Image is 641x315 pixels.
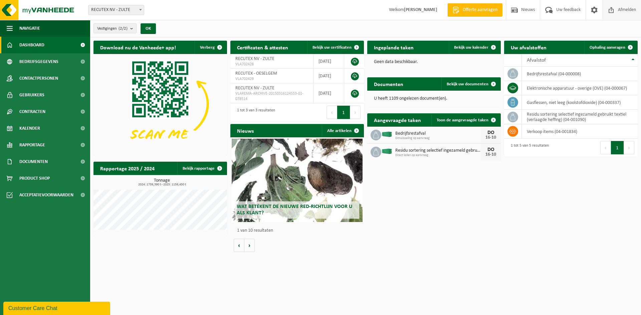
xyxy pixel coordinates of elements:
h3: Tonnage [97,178,227,186]
button: Vestigingen(2/2) [93,23,137,33]
h2: Uw afvalstoffen [504,41,553,54]
div: 1 tot 5 van 5 resultaten [507,140,549,155]
span: Bekijk uw kalender [454,45,488,50]
p: Geen data beschikbaar. [374,60,494,64]
button: Volgende [244,239,255,252]
a: Offerte aanvragen [447,3,502,17]
td: bedrijfsrestafval (04-000008) [522,67,638,81]
span: RECUTEX NV - ZULTE [235,56,274,61]
button: Next [624,141,634,154]
span: Gebruikers [19,87,44,103]
span: Toon de aangevraagde taken [437,118,488,122]
a: Bekijk rapportage [177,162,226,175]
span: 2024: 1739,390 t - 2025: 1159,450 t [97,183,227,186]
span: Bedrijfsrestafval [395,131,481,136]
h2: Ingeplande taken [367,41,420,54]
span: Offerte aanvragen [461,7,499,13]
span: VLA702429 [235,76,308,82]
button: Previous [600,141,611,154]
button: OK [141,23,156,34]
span: Residu sortering selectief ingezameld gebruikt textiel (verlaagde heffing) [395,148,481,153]
span: Direct laden op aanvraag [395,153,481,157]
span: Bekijk uw certificaten [312,45,352,50]
td: [DATE] [313,54,344,69]
count: (2/2) [119,26,128,31]
span: Acceptatievoorwaarden [19,187,73,203]
button: Previous [327,106,337,119]
span: Ophaling aanvragen [590,45,625,50]
a: Alle artikelen [322,124,363,137]
h2: Rapportage 2025 / 2024 [93,162,161,175]
a: Bekijk uw kalender [449,41,500,54]
span: Contracten [19,103,45,120]
button: Verberg [195,41,226,54]
td: elektronische apparatuur - overige (OVE) (04-000067) [522,81,638,95]
h2: Aangevraagde taken [367,113,428,126]
h2: Documenten [367,77,410,90]
iframe: chat widget [3,300,112,315]
a: Wat betekent de nieuwe RED-richtlijn voor u als klant? [232,139,363,222]
span: Bekijk uw documenten [447,82,488,86]
strong: [PERSON_NAME] [404,7,437,12]
div: 16-10 [484,152,497,157]
span: RECUTEX - OESELGEM [235,71,277,76]
a: Bekijk uw certificaten [307,41,363,54]
span: Vestigingen [97,24,128,34]
span: VLA702428 [235,62,308,67]
span: Rapportage [19,137,45,153]
div: 16-10 [484,135,497,140]
span: RECUTEX NV - ZULTE [235,86,274,91]
td: verkoop items (04-001834) [522,124,638,139]
img: HK-XC-40-GN-00 [381,148,393,154]
td: residu sortering selectief ingezameld gebruikt textiel (verlaagde heffing) (04-001090) [522,110,638,124]
span: Product Shop [19,170,50,187]
span: Omwisseling op aanvraag [395,136,481,140]
h2: Nieuws [230,124,260,137]
button: Next [350,106,361,119]
a: Ophaling aanvragen [584,41,637,54]
span: RECUTEX NV - ZULTE [88,5,144,15]
div: 1 tot 3 van 3 resultaten [234,105,275,120]
span: VLAREMA-ARCHIVE-20150316124553-01-078514 [235,91,308,102]
button: Vorige [234,239,244,252]
span: Kalender [19,120,40,137]
td: [DATE] [313,83,344,103]
p: U heeft 1109 ongelezen document(en). [374,96,494,101]
span: Documenten [19,153,48,170]
span: Afvalstof [527,58,546,63]
span: Dashboard [19,37,44,53]
span: Bedrijfsgegevens [19,53,58,70]
span: Navigatie [19,20,40,37]
div: DO [484,147,497,152]
h2: Certificaten & attesten [230,41,295,54]
button: 1 [611,141,624,154]
button: 1 [337,106,350,119]
img: HK-XC-40-GN-00 [381,131,393,137]
a: Toon de aangevraagde taken [431,113,500,127]
span: Wat betekent de nieuwe RED-richtlijn voor u als klant? [237,204,352,216]
div: DO [484,130,497,135]
td: gasflessen, niet leeg (koolstofdioxide) (04-000337) [522,95,638,110]
span: Verberg [200,45,215,50]
img: Download de VHEPlus App [93,54,227,154]
h2: Download nu de Vanheede+ app! [93,41,183,54]
span: Contactpersonen [19,70,58,87]
p: 1 van 10 resultaten [237,228,361,233]
td: [DATE] [313,69,344,83]
a: Bekijk uw documenten [441,77,500,91]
